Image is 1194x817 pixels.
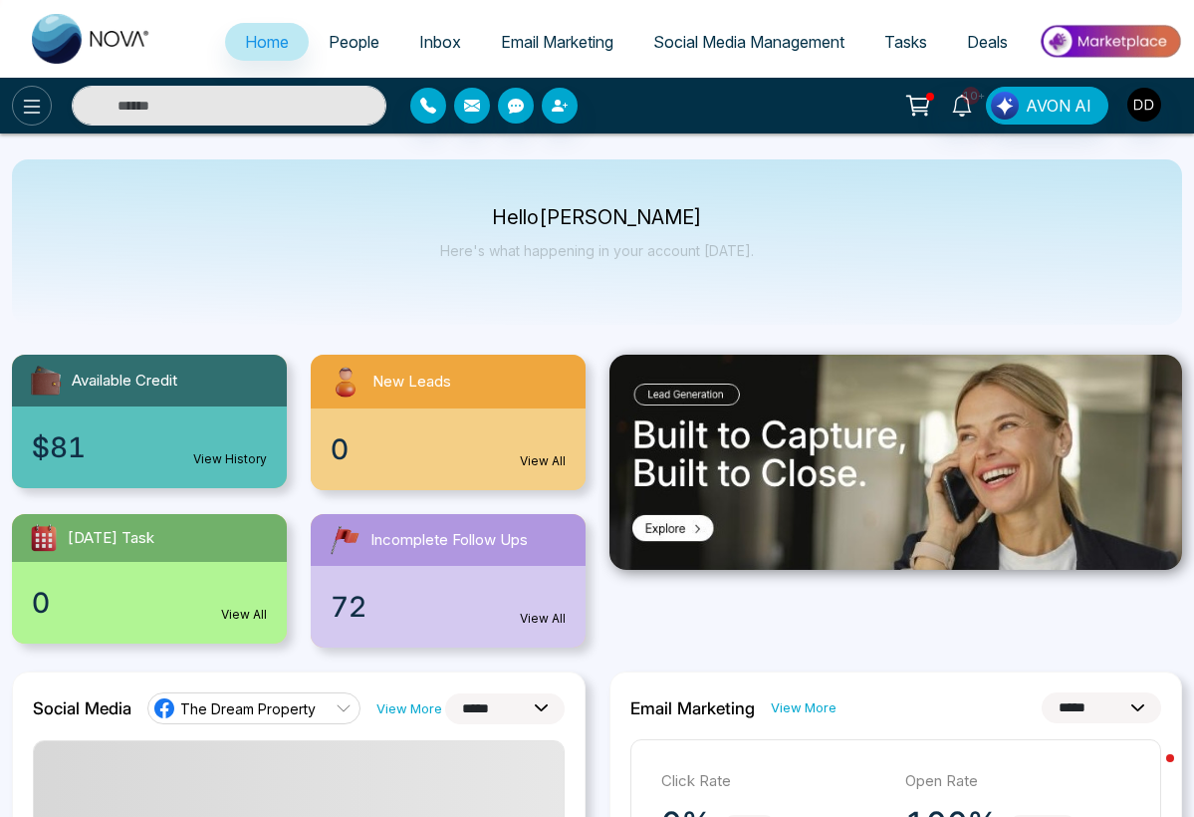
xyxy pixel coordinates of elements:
a: New Leads0View All [299,355,597,490]
a: Email Marketing [481,23,633,61]
span: Available Credit [72,370,177,393]
span: Email Marketing [501,32,613,52]
span: Home [245,32,289,52]
span: Tasks [884,32,927,52]
a: View More [771,698,836,717]
span: 72 [331,586,366,628]
span: Social Media Management [653,32,844,52]
img: . [609,355,1183,571]
span: 0 [331,428,349,470]
a: View All [520,452,566,470]
a: Inbox [399,23,481,61]
span: Deals [967,32,1008,52]
a: Deals [947,23,1028,61]
a: 10+ [938,87,986,122]
a: View History [193,450,267,468]
span: 10+ [962,87,980,105]
a: View All [520,610,566,628]
img: Nova CRM Logo [32,14,151,64]
img: followUps.svg [327,522,362,558]
a: View All [221,606,267,624]
p: Click Rate [661,770,886,793]
a: View More [376,699,442,718]
iframe: Intercom live chat [1126,749,1174,797]
span: AVON AI [1026,94,1091,118]
p: Here's what happening in your account [DATE]. [440,242,754,259]
a: Incomplete Follow Ups72View All [299,514,597,648]
button: AVON AI [986,87,1108,125]
p: Open Rate [905,770,1130,793]
img: todayTask.svg [28,522,60,554]
img: User Avatar [1127,88,1161,122]
h2: Email Marketing [630,698,755,718]
p: Hello [PERSON_NAME] [440,209,754,226]
img: availableCredit.svg [28,363,64,399]
img: Market-place.gif [1038,19,1182,64]
img: newLeads.svg [327,363,364,401]
span: New Leads [372,371,451,394]
h2: Social Media [33,698,131,718]
a: Tasks [864,23,947,61]
img: Lead Flow [991,92,1019,120]
span: Inbox [419,32,461,52]
span: The Dream Property [180,699,316,718]
a: Social Media Management [633,23,864,61]
span: People [329,32,379,52]
a: People [309,23,399,61]
span: $81 [32,426,86,468]
span: [DATE] Task [68,527,154,550]
span: Incomplete Follow Ups [370,529,528,552]
span: 0 [32,582,50,624]
a: Home [225,23,309,61]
